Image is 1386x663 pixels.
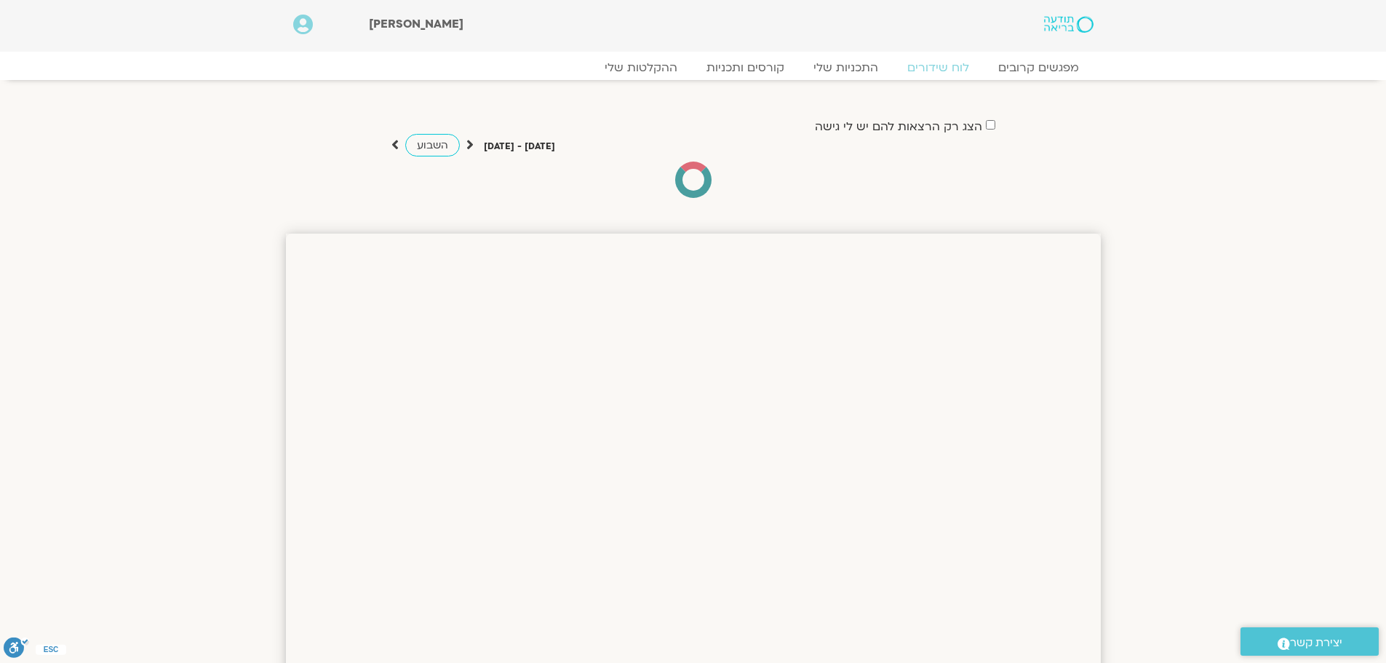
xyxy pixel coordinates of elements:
span: יצירת קשר [1290,633,1342,653]
span: [PERSON_NAME] [369,16,463,32]
p: [DATE] - [DATE] [484,139,555,154]
label: הצג רק הרצאות להם יש לי גישה [815,120,982,133]
a: מפגשים קרובים [984,60,1094,75]
a: ההקלטות שלי [590,60,692,75]
nav: Menu [293,60,1094,75]
a: קורסים ותכניות [692,60,799,75]
a: השבוע [405,134,460,156]
a: לוח שידורים [893,60,984,75]
a: יצירת קשר [1240,627,1379,656]
a: התכניות שלי [799,60,893,75]
span: השבוע [417,138,448,152]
